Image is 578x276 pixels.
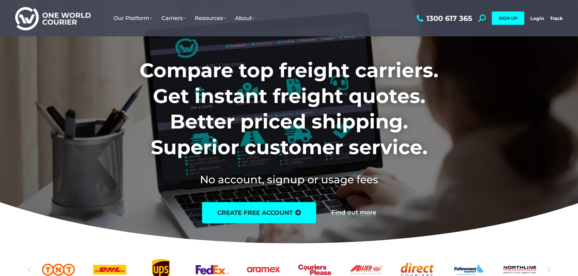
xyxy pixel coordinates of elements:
span: SIGN UP [499,15,517,21]
a: Track [550,15,563,21]
img: One World Courier [15,6,91,31]
a: Our Platform [109,9,157,28]
a: 1300 617 365 [415,15,472,22]
a: Resources [190,9,231,28]
h2: No account, signup or usage fees [100,172,478,187]
span: Carriers [161,15,186,22]
a: SIGN UP [492,12,524,25]
span: Resources [195,15,226,22]
a: create free account [202,202,316,223]
a: Find out more [331,209,376,216]
a: Carriers [157,9,190,28]
h1: Compare top freight carriers. Get instant freight quotes. Better priced shipping. Superior custom... [100,58,478,160]
a: Login [530,15,544,21]
span: Our Platform [113,15,152,22]
span: About [235,15,255,22]
a: About [231,9,259,28]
